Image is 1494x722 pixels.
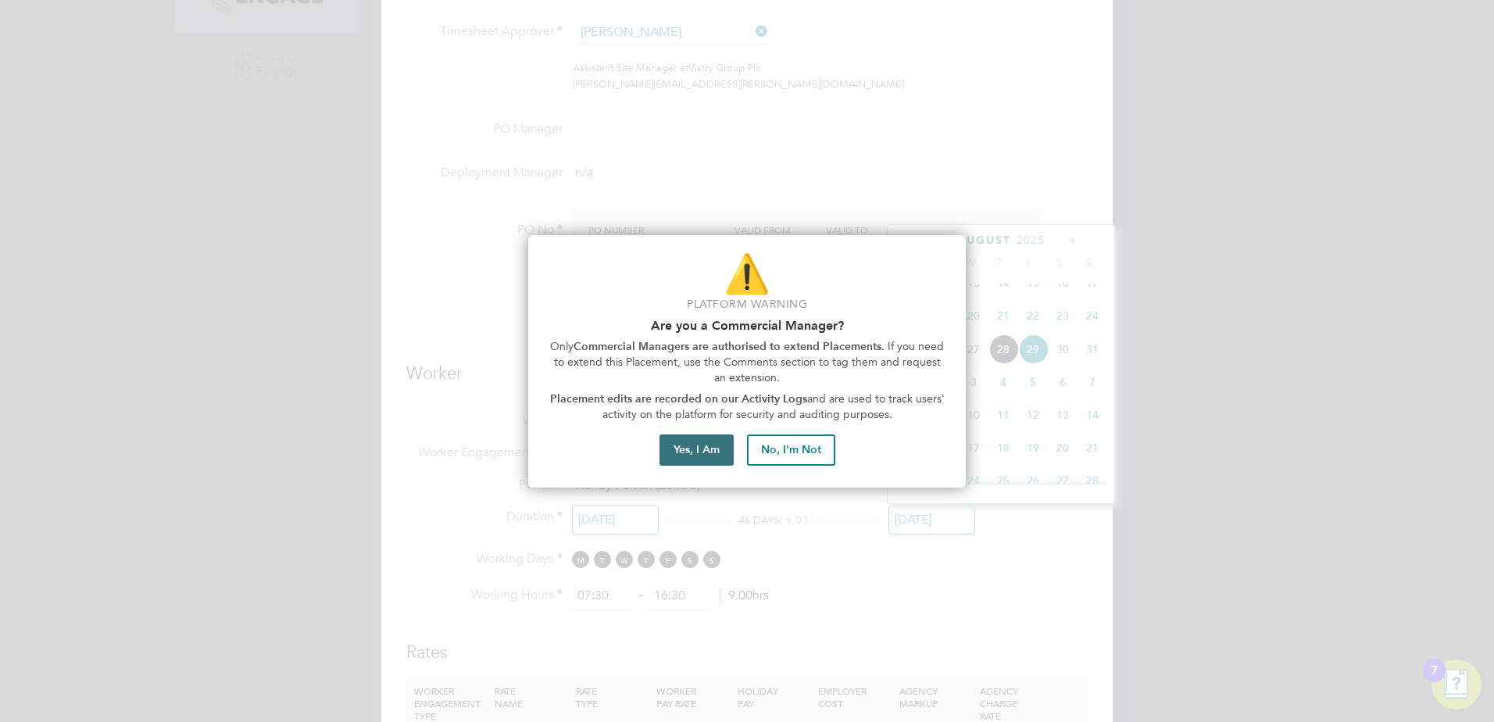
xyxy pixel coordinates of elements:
[547,318,947,333] h2: Are you a Commercial Manager?
[747,434,835,466] button: No, I'm Not
[554,340,948,384] span: . If you need to extend this Placement, use the Comments section to tag them and request an exten...
[547,248,947,300] p: ⚠️
[659,434,734,466] button: Yes, I Am
[550,340,574,353] span: Only
[574,340,881,353] strong: Commercial Managers are authorised to extend Placements
[528,235,966,488] div: Are you part of the Commercial Team?
[602,392,948,421] span: and are used to track users' activity on the platform for security and auditing purposes.
[547,297,947,313] p: Platform Warning
[550,392,807,406] strong: Placement edits are recorded on our Activity Logs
